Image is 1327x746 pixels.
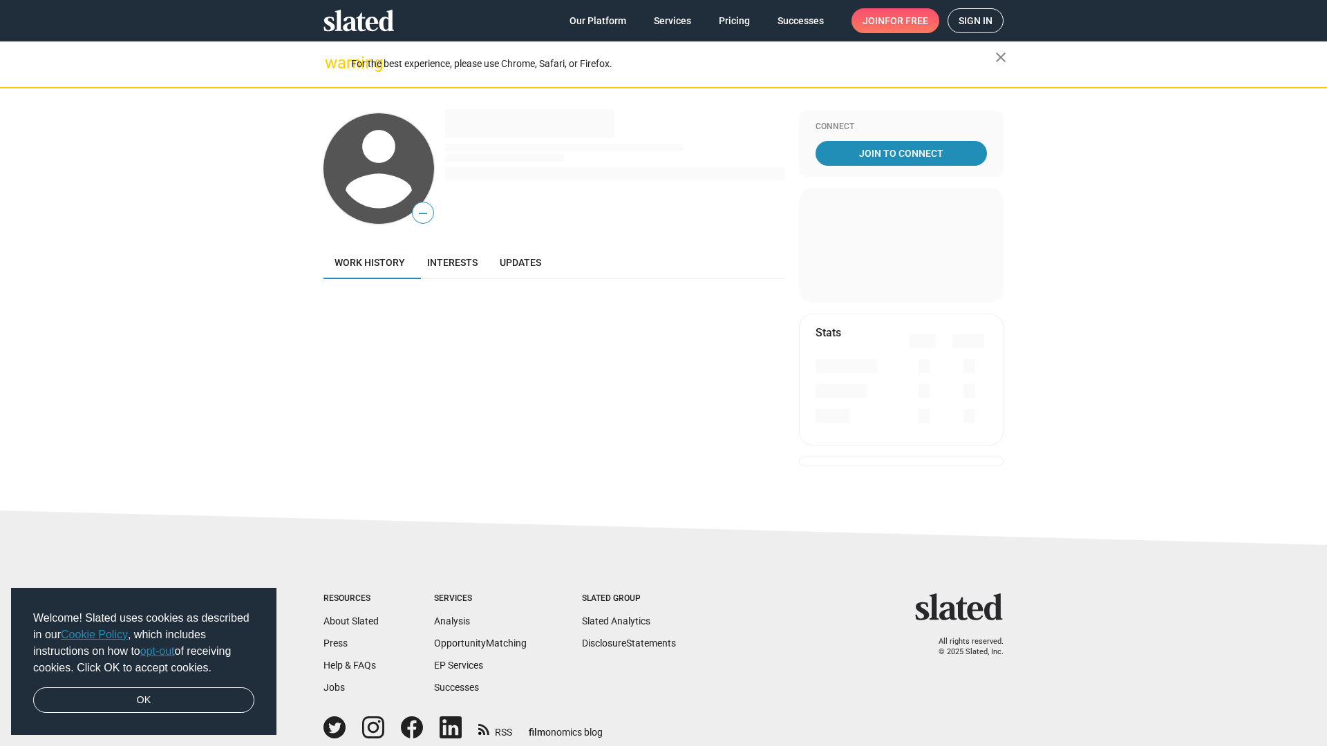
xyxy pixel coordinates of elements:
[816,325,841,340] mat-card-title: Stats
[643,8,702,33] a: Services
[413,204,433,222] span: —
[416,246,489,279] a: Interests
[323,638,348,649] a: Press
[816,141,987,166] a: Join To Connect
[500,257,541,268] span: Updates
[529,715,603,739] a: filmonomics blog
[558,8,637,33] a: Our Platform
[61,629,128,640] a: Cookie Policy
[351,55,995,73] div: For the best experience, please use Chrome, Safari, or Firefox.
[478,718,512,739] a: RSS
[323,660,376,671] a: Help & FAQs
[325,55,341,71] mat-icon: warning
[778,8,824,33] span: Successes
[434,682,479,693] a: Successes
[766,8,835,33] a: Successes
[33,610,254,676] span: Welcome! Slated uses cookies as described in our , which includes instructions on how to of recei...
[570,8,626,33] span: Our Platform
[885,8,928,33] span: for free
[924,637,1004,657] p: All rights reserved. © 2025 Slated, Inc.
[959,9,992,32] span: Sign in
[654,8,691,33] span: Services
[323,593,379,604] div: Resources
[434,660,483,671] a: EP Services
[434,615,470,627] a: Analysis
[323,615,379,627] a: About Slated
[582,615,650,627] a: Slated Analytics
[434,638,527,649] a: OpportunityMatching
[719,8,750,33] span: Pricing
[818,141,984,166] span: Join To Connect
[851,8,939,33] a: Joinfor free
[335,257,405,268] span: Work history
[863,8,928,33] span: Join
[529,727,545,738] span: film
[489,246,552,279] a: Updates
[11,588,276,736] div: cookieconsent
[140,645,175,657] a: opt-out
[582,593,676,604] div: Slated Group
[948,8,1004,33] a: Sign in
[323,246,416,279] a: Work history
[992,49,1009,66] mat-icon: close
[708,8,761,33] a: Pricing
[434,593,527,604] div: Services
[33,687,254,714] a: dismiss cookie message
[582,638,676,649] a: DisclosureStatements
[323,682,345,693] a: Jobs
[427,257,478,268] span: Interests
[816,122,987,133] div: Connect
